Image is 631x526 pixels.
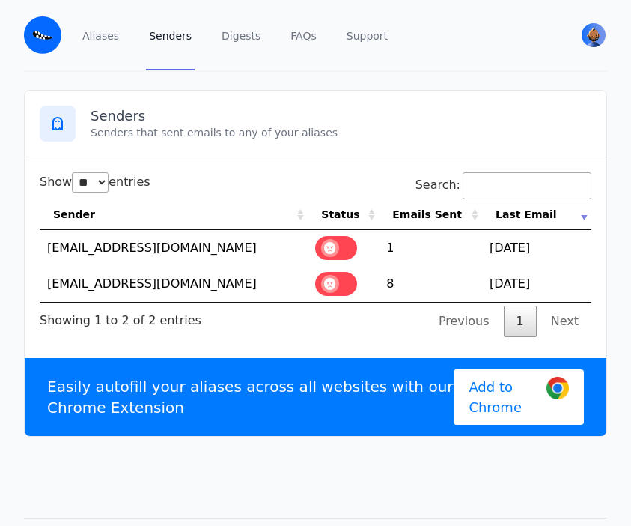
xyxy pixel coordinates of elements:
[40,230,308,266] td: [EMAIL_ADDRESS][DOMAIN_NAME]
[482,230,591,266] td: [DATE]
[454,369,584,425] a: Add to Chrome
[72,172,109,193] select: Showentries
[91,107,591,125] h3: Senders
[379,266,482,302] td: 8
[308,199,379,230] th: Status: activate to sort column ascending
[546,377,569,399] img: Google Chrome Logo
[379,230,482,266] td: 1
[40,199,308,230] th: Sender: activate to sort column ascending
[469,377,535,417] span: Add to Chrome
[40,266,308,302] td: [EMAIL_ADDRESS][DOMAIN_NAME]
[415,178,591,192] label: Search:
[24,16,61,54] img: Email Monster
[504,306,537,337] a: 1
[40,303,201,330] div: Showing 1 to 2 of 2 entries
[47,376,454,418] p: Easily autofill your aliases across all websites with our Chrome Extension
[426,306,502,337] a: Previous
[91,125,591,140] p: Senders that sent emails to any of your aliases
[463,172,591,199] input: Search:
[482,199,591,230] th: Last Email: activate to sort column ascending
[482,266,591,302] td: [DATE]
[40,175,150,189] label: Show entries
[379,199,482,230] th: Emails Sent: activate to sort column ascending
[582,23,606,47] img: edidirth's Avatar
[538,306,591,337] a: Next
[580,22,607,49] button: User menu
